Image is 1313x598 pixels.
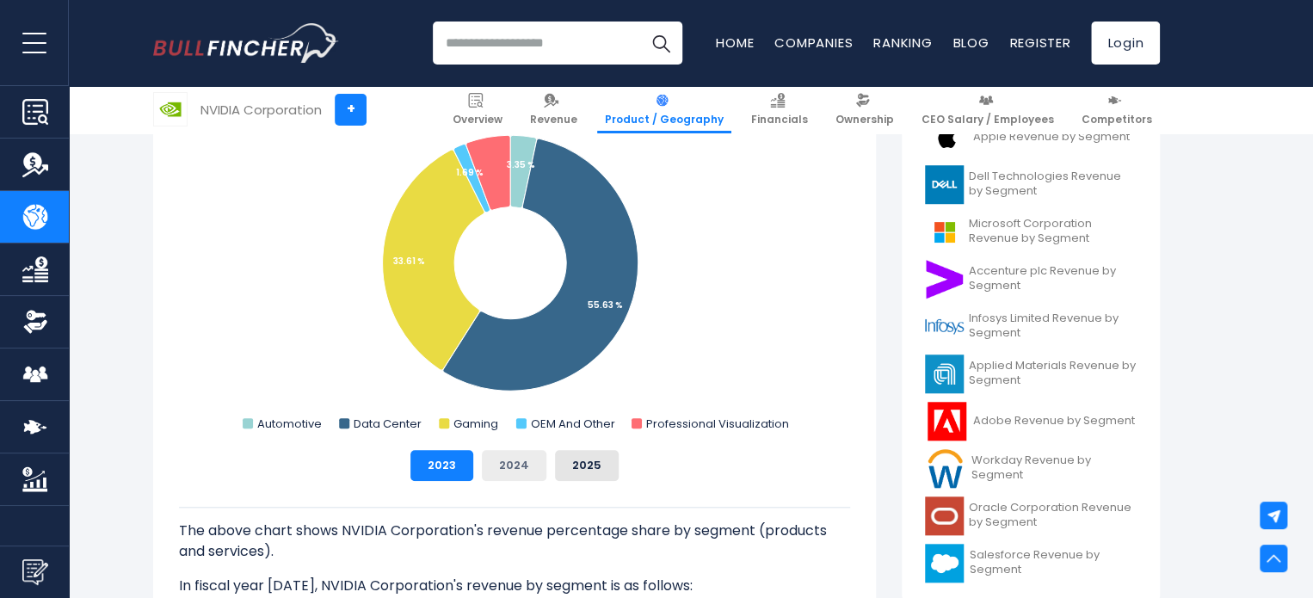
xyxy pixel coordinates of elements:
[873,34,932,52] a: Ranking
[969,311,1137,341] span: Infosys Limited Revenue by Segment
[915,208,1147,256] a: Microsoft Corporation Revenue by Segment
[969,264,1137,293] span: Accenture plc Revenue by Segment
[639,22,682,65] button: Search
[925,165,964,204] img: DELL logo
[835,113,894,126] span: Ownership
[1082,113,1152,126] span: Competitors
[973,414,1135,428] span: Adobe Revenue by Segment
[716,34,754,52] a: Home
[410,450,473,481] button: 2023
[774,34,853,52] a: Companies
[393,255,425,268] tspan: 33.61 %
[915,114,1147,161] a: Apple Revenue by Segment
[445,86,510,133] a: Overview
[354,416,422,432] text: Data Center
[456,166,484,179] tspan: 1.69 %
[605,113,724,126] span: Product / Geography
[915,445,1147,492] a: Workday Revenue by Segment
[335,94,367,126] a: +
[1009,34,1070,52] a: Register
[925,213,964,251] img: MSFT logo
[915,398,1147,445] a: Adobe Revenue by Segment
[507,158,535,171] tspan: 3.35 %
[925,496,964,535] img: ORCL logo
[257,416,322,432] text: Automotive
[915,492,1147,539] a: Oracle Corporation Revenue by Segment
[925,260,964,299] img: ACN logo
[973,130,1130,145] span: Apple Revenue by Segment
[153,23,339,63] img: Bullfincher logo
[200,100,322,120] div: NVIDIA Corporation
[969,170,1137,199] span: Dell Technologies Revenue by Segment
[925,354,964,393] img: AMAT logo
[971,453,1137,483] span: Workday Revenue by Segment
[555,450,619,481] button: 2025
[153,23,338,63] a: Go to homepage
[915,303,1147,350] a: Infosys Limited Revenue by Segment
[751,113,808,126] span: Financials
[522,86,585,133] a: Revenue
[179,521,850,562] p: The above chart shows NVIDIA Corporation's revenue percentage share by segment (products and serv...
[915,350,1147,398] a: Applied Materials Revenue by Segment
[925,307,964,346] img: INFY logo
[154,93,187,126] img: NVDA logo
[969,359,1137,388] span: Applied Materials Revenue by Segment
[925,544,964,583] img: CRM logo
[453,416,498,432] text: Gaming
[952,34,989,52] a: Blog
[914,86,1062,133] a: CEO Salary / Employees
[969,548,1137,577] span: Salesforce Revenue by Segment
[179,92,850,436] svg: NVIDIA Corporation's Revenue Share by Segment
[1074,86,1160,133] a: Competitors
[597,86,731,133] a: Product / Geography
[588,299,623,311] tspan: 55.63 %
[925,449,966,488] img: WDAY logo
[915,256,1147,303] a: Accenture plc Revenue by Segment
[482,450,546,481] button: 2024
[743,86,816,133] a: Financials
[915,161,1147,208] a: Dell Technologies Revenue by Segment
[922,113,1054,126] span: CEO Salary / Employees
[22,309,48,335] img: Ownership
[646,416,789,432] text: Professional Visualization
[530,113,577,126] span: Revenue
[828,86,902,133] a: Ownership
[179,576,850,596] p: In fiscal year [DATE], NVIDIA Corporation's revenue by segment is as follows:
[969,217,1137,246] span: Microsoft Corporation Revenue by Segment
[969,501,1137,530] span: Oracle Corporation Revenue by Segment
[453,113,502,126] span: Overview
[531,416,615,432] text: OEM And Other
[915,539,1147,587] a: Salesforce Revenue by Segment
[925,402,968,441] img: ADBE logo
[1091,22,1160,65] a: Login
[925,118,968,157] img: AAPL logo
